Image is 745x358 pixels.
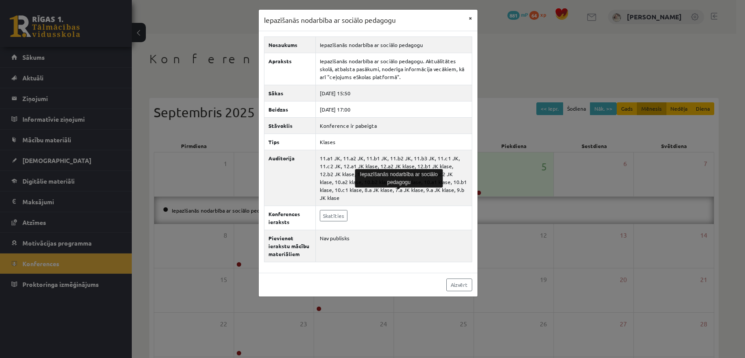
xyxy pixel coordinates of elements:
a: Skatīties [320,210,347,221]
th: Auditorija [264,150,316,206]
td: 11.a1 JK, 11.a2 JK, 11.b1 JK, 11.b2 JK, 11.b3 JK, 11.c1 JK, 11.c2 JK, 12.a1 JK klase, 12.a2 JK kl... [316,150,472,206]
th: Tips [264,134,316,150]
th: Pievienot ierakstu mācību materiāliem [264,230,316,262]
th: Apraksts [264,53,316,85]
td: Iepazīšanās nodarbība ar sociālo pedagogu [316,36,472,53]
td: Nav publisks [316,230,472,262]
th: Beidzas [264,101,316,117]
th: Sākas [264,85,316,101]
th: Stāvoklis [264,117,316,134]
th: Nosaukums [264,36,316,53]
td: Iepazīšanās nodarbība ar sociālo pedagogu. Aktuālitātes skolā, atbalsta pasākumi, noderīga inform... [316,53,472,85]
td: Konference ir pabeigta [316,117,472,134]
div: Iepazīšanās nodarbība ar sociālo pedagogu [355,169,443,188]
th: Konferences ieraksts [264,206,316,230]
button: × [463,10,477,26]
td: [DATE] 17:00 [316,101,472,117]
h3: Iepazīšanās nodarbība ar sociālo pedagogu [264,15,396,25]
td: [DATE] 15:50 [316,85,472,101]
td: Klases [316,134,472,150]
a: Aizvērt [446,278,472,291]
